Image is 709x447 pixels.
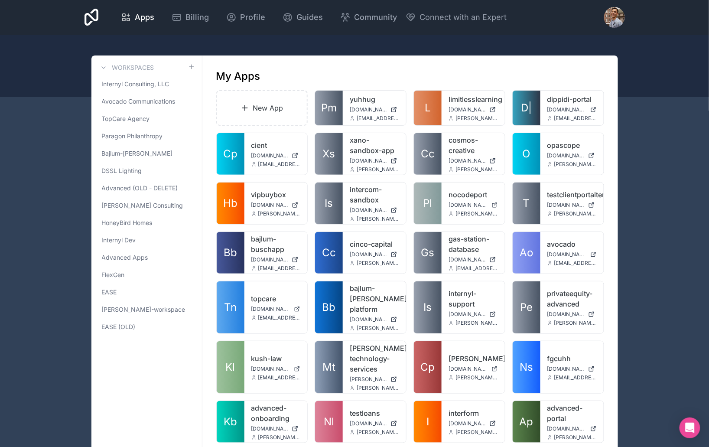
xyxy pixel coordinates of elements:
[315,281,343,333] a: Bb
[423,196,433,210] span: Pl
[449,353,498,364] a: [PERSON_NAME]
[251,152,301,159] a: [DOMAIN_NAME]
[251,140,301,150] a: cient
[554,161,597,168] span: [PERSON_NAME][EMAIL_ADDRESS][DOMAIN_NAME]
[258,210,301,217] span: [PERSON_NAME][EMAIL_ADDRESS][DOMAIN_NAME]
[296,11,323,23] span: Guides
[350,283,399,314] a: bajlum-[PERSON_NAME]-platform
[350,316,387,323] span: [DOMAIN_NAME][PERSON_NAME]
[315,91,343,125] a: Pm
[547,140,597,150] a: opascope
[449,94,498,104] a: limitlesslearning
[98,146,195,161] a: Bajlum-[PERSON_NAME]
[350,376,387,383] span: [PERSON_NAME][DOMAIN_NAME]
[547,311,597,318] a: [DOMAIN_NAME]
[102,166,142,175] span: DSSL Lighting
[276,8,330,27] a: Guides
[217,183,244,224] a: Hb
[98,319,195,335] a: EASE (OLD)
[521,101,532,115] span: D|
[251,202,301,209] a: [DOMAIN_NAME]
[523,196,530,210] span: T
[350,135,399,156] a: xano-sandbox-app
[425,101,431,115] span: L
[322,360,335,374] span: Mt
[547,189,597,200] a: testclientportaltemplate
[350,157,399,164] a: [DOMAIN_NAME]
[251,256,301,263] a: [DOMAIN_NAME]
[251,256,289,263] span: [DOMAIN_NAME]
[102,323,136,331] span: EASE (OLD)
[414,133,442,175] a: Cc
[315,183,343,224] a: Is
[258,314,301,321] span: [EMAIL_ADDRESS][DOMAIN_NAME]
[513,281,540,333] a: Pe
[357,429,399,436] span: [PERSON_NAME][EMAIL_ADDRESS][DOMAIN_NAME]
[102,184,178,193] span: Advanced (OLD - DELETE)
[547,251,587,258] span: [DOMAIN_NAME]
[414,91,442,125] a: L
[350,94,399,104] a: yuhhug
[322,246,336,260] span: Cc
[251,306,291,313] span: [DOMAIN_NAME]
[513,232,540,274] a: Ao
[333,8,404,27] a: Community
[520,415,533,429] span: Ap
[98,128,195,144] a: Paragon Philanthropy
[350,420,387,427] span: [DOMAIN_NAME]
[554,210,597,217] span: [PERSON_NAME][EMAIL_ADDRESS][DOMAIN_NAME]
[455,374,498,381] span: [PERSON_NAME][EMAIL_ADDRESS][DOMAIN_NAME]
[322,300,336,314] span: Bb
[420,11,507,23] span: Connect with an Expert
[547,239,597,249] a: avocado
[547,106,597,113] a: [DOMAIN_NAME]
[102,114,150,123] span: TopCare Agency
[98,284,195,300] a: EASE
[547,403,597,424] a: advanced-portal
[114,8,161,27] a: Apps
[414,232,442,274] a: Gs
[455,320,498,326] span: [PERSON_NAME][EMAIL_ADDRESS][DOMAIN_NAME]
[357,385,399,392] span: [PERSON_NAME][EMAIL_ADDRESS][DOMAIN_NAME]
[455,265,498,272] span: [EMAIL_ADDRESS][DOMAIN_NAME]
[547,152,585,159] span: [DOMAIN_NAME]
[315,401,343,443] a: Nl
[102,80,169,88] span: Internyl Consulting, LLC
[251,294,301,304] a: topcare
[251,365,301,372] a: [DOMAIN_NAME]
[449,106,498,113] a: [DOMAIN_NAME]
[350,239,399,249] a: cinco-capital
[251,425,301,432] a: [DOMAIN_NAME]
[449,365,488,372] span: [DOMAIN_NAME]
[547,288,597,309] a: privateequity-advanced
[455,429,498,436] span: [PERSON_NAME][EMAIL_ADDRESS][DOMAIN_NAME]
[350,106,387,113] span: [DOMAIN_NAME]
[224,300,237,314] span: Tn
[102,288,117,297] span: EASE
[350,251,399,258] a: [DOMAIN_NAME]
[357,115,399,122] span: [EMAIL_ADDRESS][DOMAIN_NAME]
[112,63,154,72] h3: Workspaces
[449,106,486,113] span: [DOMAIN_NAME]
[547,152,597,159] a: [DOMAIN_NAME]
[258,161,301,168] span: [EMAIL_ADDRESS][DOMAIN_NAME]
[421,360,435,374] span: Cp
[455,210,498,217] span: [PERSON_NAME][EMAIL_ADDRESS][DOMAIN_NAME]
[426,415,429,429] span: I
[185,11,209,23] span: Billing
[315,341,343,393] a: Mt
[350,106,399,113] a: [DOMAIN_NAME]
[165,8,216,27] a: Billing
[547,353,597,364] a: fgcuhh
[449,420,498,427] a: [DOMAIN_NAME]
[217,232,244,274] a: Bb
[554,260,597,267] span: [EMAIL_ADDRESS][DOMAIN_NAME]
[251,353,301,364] a: kush-law
[219,8,272,27] a: Profile
[223,147,237,161] span: Cp
[455,115,498,122] span: [PERSON_NAME][EMAIL_ADDRESS][DOMAIN_NAME]
[321,101,337,115] span: Pm
[98,232,195,248] a: Internyl Dev
[547,202,585,209] span: [DOMAIN_NAME]
[216,69,260,83] h1: My Apps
